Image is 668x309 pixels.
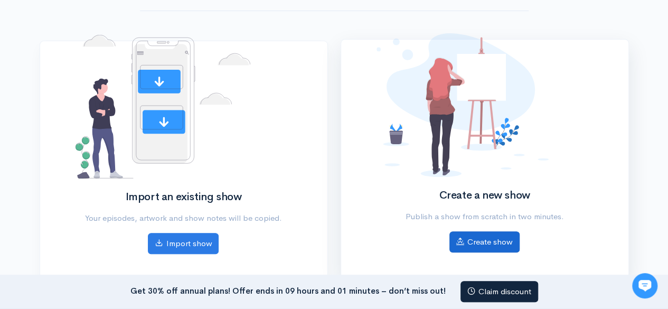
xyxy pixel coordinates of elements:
h2: Just let us know if you need anything and we'll be happy to help! 🙂 [16,70,195,121]
span: New conversation [68,146,127,155]
a: Create show [449,231,520,253]
input: Search articles [31,199,189,220]
img: No shows added [76,35,251,179]
p: Your episodes, artwork and show notes will be copied. [76,212,291,224]
a: Import show [148,233,219,255]
button: New conversation [16,140,195,161]
p: Find an answer quickly [14,181,197,194]
h1: Hi 👋 [16,51,195,68]
h2: Create a new show [377,190,592,201]
h2: Import an existing show [76,191,291,203]
a: Claim discount [460,281,538,303]
strong: Get 30% off annual plans! Offer ends in 09 hours and 01 minutes – don’t miss out! [130,285,446,295]
p: Publish a show from scratch in two minutes. [377,211,592,223]
img: No shows added [377,33,549,177]
iframe: gist-messenger-bubble-iframe [632,273,657,298]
